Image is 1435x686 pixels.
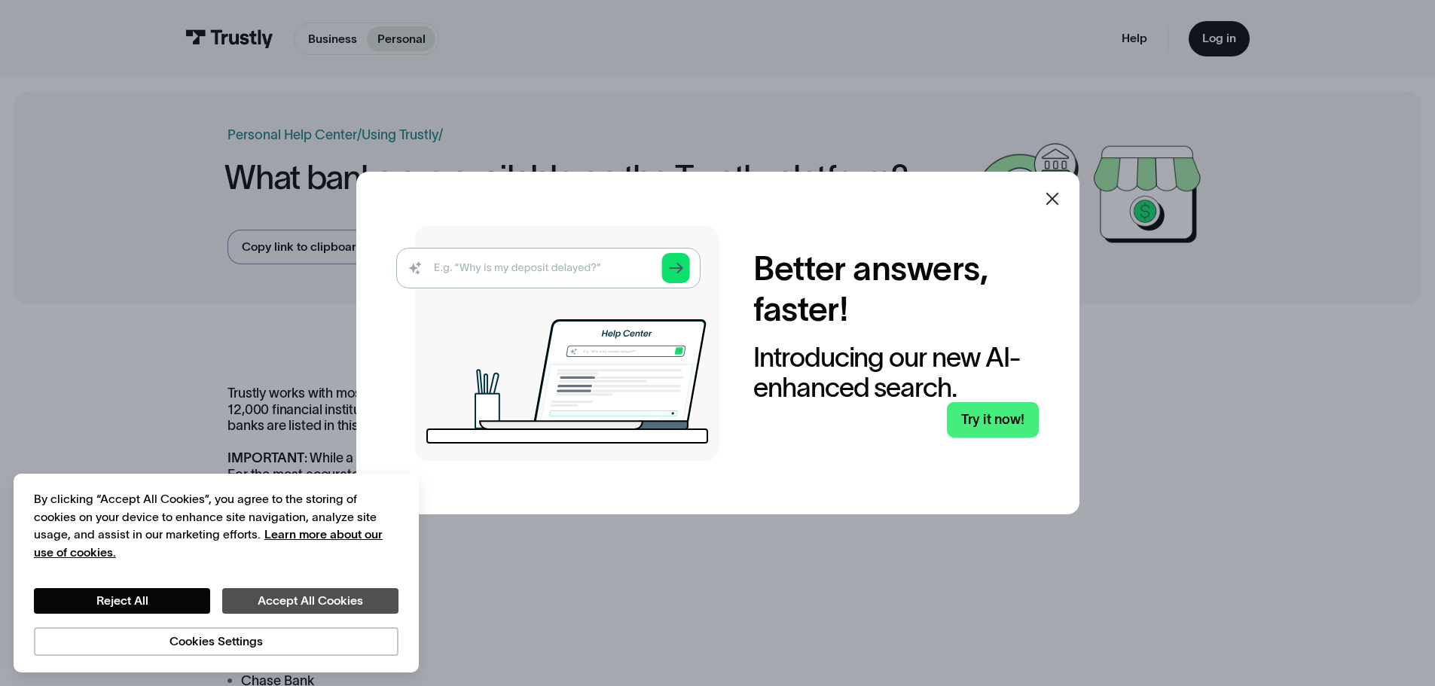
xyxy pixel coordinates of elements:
div: Introducing our new AI-enhanced search. [753,343,1039,402]
button: Accept All Cookies [222,588,398,614]
h2: Better answers, faster! [753,248,1039,330]
button: Reject All [34,588,210,614]
div: Cookie banner [14,474,419,672]
div: Privacy [34,490,398,655]
a: Try it now! [947,402,1039,438]
button: Cookies Settings [34,627,398,656]
div: By clicking “Accept All Cookies”, you agree to the storing of cookies on your device to enhance s... [34,490,398,561]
